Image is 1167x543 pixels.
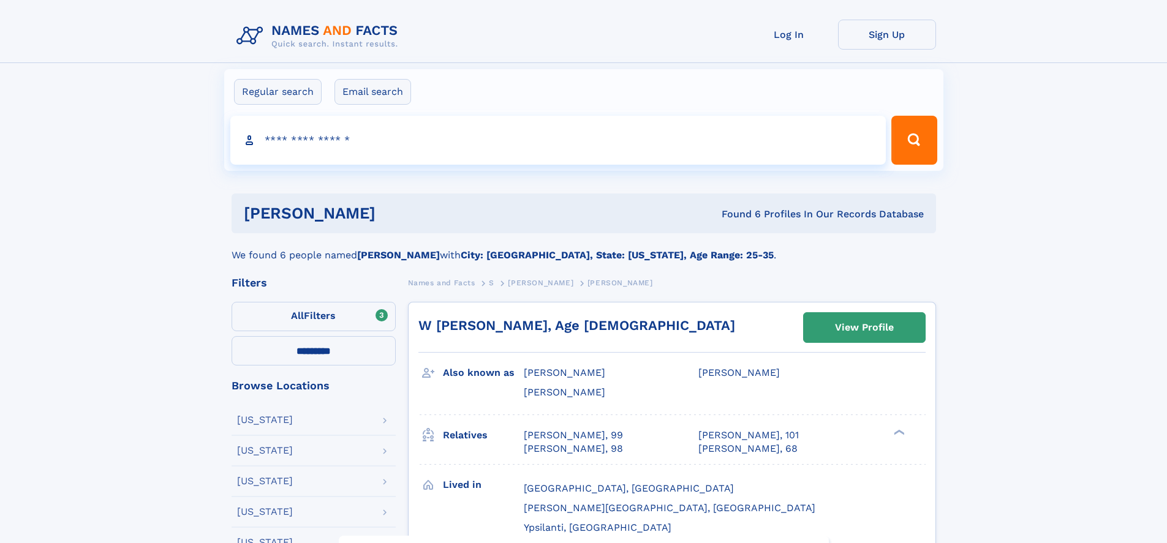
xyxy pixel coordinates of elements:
span: S [489,279,494,287]
div: We found 6 people named with . [232,233,936,263]
h3: Also known as [443,362,524,383]
h3: Lived in [443,474,524,495]
a: Log In [740,20,838,50]
img: Logo Names and Facts [232,20,408,53]
div: [US_STATE] [237,446,293,455]
div: ❯ [891,428,905,436]
div: View Profile [835,313,894,342]
span: [PERSON_NAME] [698,367,780,378]
input: search input [230,116,886,165]
span: [PERSON_NAME] [524,367,605,378]
span: [PERSON_NAME][GEOGRAPHIC_DATA], [GEOGRAPHIC_DATA] [524,502,815,514]
div: Browse Locations [232,380,396,391]
a: [PERSON_NAME], 68 [698,442,798,455]
div: [US_STATE] [237,507,293,517]
h3: Relatives [443,425,524,446]
div: [US_STATE] [237,415,293,425]
b: City: [GEOGRAPHIC_DATA], State: [US_STATE], Age Range: 25-35 [461,249,774,261]
button: Search Button [891,116,937,165]
a: View Profile [804,313,925,342]
a: [PERSON_NAME] [508,275,573,290]
label: Filters [232,302,396,331]
a: Names and Facts [408,275,475,290]
span: [PERSON_NAME] [524,386,605,398]
span: All [291,310,304,321]
b: [PERSON_NAME] [357,249,440,261]
span: [PERSON_NAME] [508,279,573,287]
a: [PERSON_NAME], 98 [524,442,623,455]
a: W [PERSON_NAME], Age [DEMOGRAPHIC_DATA] [418,318,735,333]
a: S [489,275,494,290]
div: Found 6 Profiles In Our Records Database [548,208,924,221]
a: [PERSON_NAME], 101 [698,429,799,442]
span: Ypsilanti, [GEOGRAPHIC_DATA] [524,522,671,533]
h1: [PERSON_NAME] [244,206,549,221]
a: [PERSON_NAME], 99 [524,429,623,442]
label: Regular search [234,79,322,105]
a: Sign Up [838,20,936,50]
div: Filters [232,277,396,288]
span: [GEOGRAPHIC_DATA], [GEOGRAPHIC_DATA] [524,482,734,494]
div: [US_STATE] [237,476,293,486]
span: [PERSON_NAME] [587,279,653,287]
label: Email search [334,79,411,105]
